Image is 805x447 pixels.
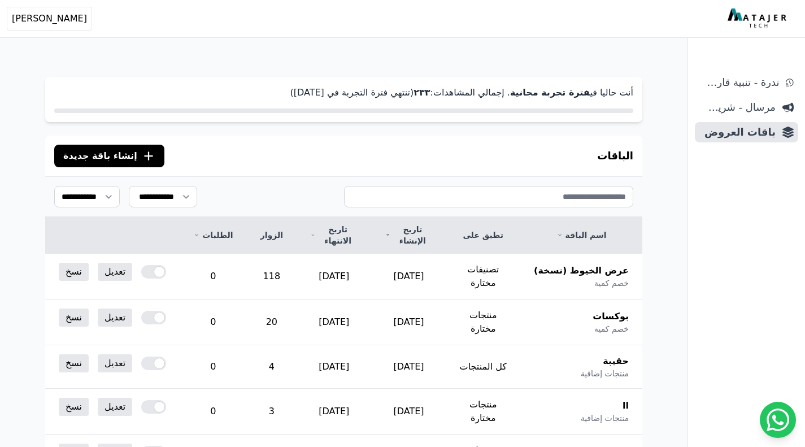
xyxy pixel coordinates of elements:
[180,300,246,345] td: 0
[54,145,164,167] button: إنشاء باقة جديدة
[247,217,297,254] th: الزوار
[446,300,520,345] td: منتجات مختارة
[59,398,89,416] a: نسخ
[385,224,433,246] a: تاريخ الإنشاء
[699,99,776,115] span: مرسال - شريط دعاية
[297,300,372,345] td: [DATE]
[180,345,246,389] td: 0
[581,368,629,379] span: منتجات إضافية
[247,345,297,389] td: 4
[699,124,776,140] span: باقات العروض
[7,7,92,31] button: [PERSON_NAME]
[372,254,446,300] td: [DATE]
[12,12,87,25] span: [PERSON_NAME]
[446,345,520,389] td: كل المنتجات
[534,264,629,277] span: عرض الخيوط (نسخة)
[597,148,633,164] h3: الباقات
[98,309,132,327] a: تعديل
[98,398,132,416] a: تعديل
[98,263,132,281] a: تعديل
[510,87,590,98] strong: فترة تجربة مجانية
[593,310,629,323] span: بوكسات
[247,254,297,300] td: 118
[446,389,520,435] td: منتجات مختارة
[372,300,446,345] td: [DATE]
[699,75,779,90] span: ندرة - تنبية قارب علي النفاذ
[310,224,358,246] a: تاريخ الانتهاء
[59,354,89,372] a: نسخ
[297,345,372,389] td: [DATE]
[372,345,446,389] td: [DATE]
[59,309,89,327] a: نسخ
[98,354,132,372] a: تعديل
[297,254,372,300] td: [DATE]
[372,389,446,435] td: [DATE]
[603,354,629,368] span: حقيبة
[247,300,297,345] td: 20
[594,323,629,335] span: خصم كمية
[59,263,89,281] a: نسخ
[180,389,246,435] td: 0
[728,8,789,29] img: MatajerTech Logo
[446,254,520,300] td: تصنيفات مختارة
[534,229,629,241] a: اسم الباقة
[581,413,629,424] span: منتجات إضافية
[193,229,233,241] a: الطلبات
[180,254,246,300] td: 0
[446,217,520,254] th: تطبق على
[414,87,430,98] strong: ٢۳۳
[63,149,137,163] span: إنشاء باقة جديدة
[54,86,633,99] p: أنت حاليا في . إجمالي المشاهدات: (تنتهي فترة التجربة في [DATE])
[247,389,297,435] td: 3
[594,277,629,289] span: خصم كمية
[297,389,372,435] td: [DATE]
